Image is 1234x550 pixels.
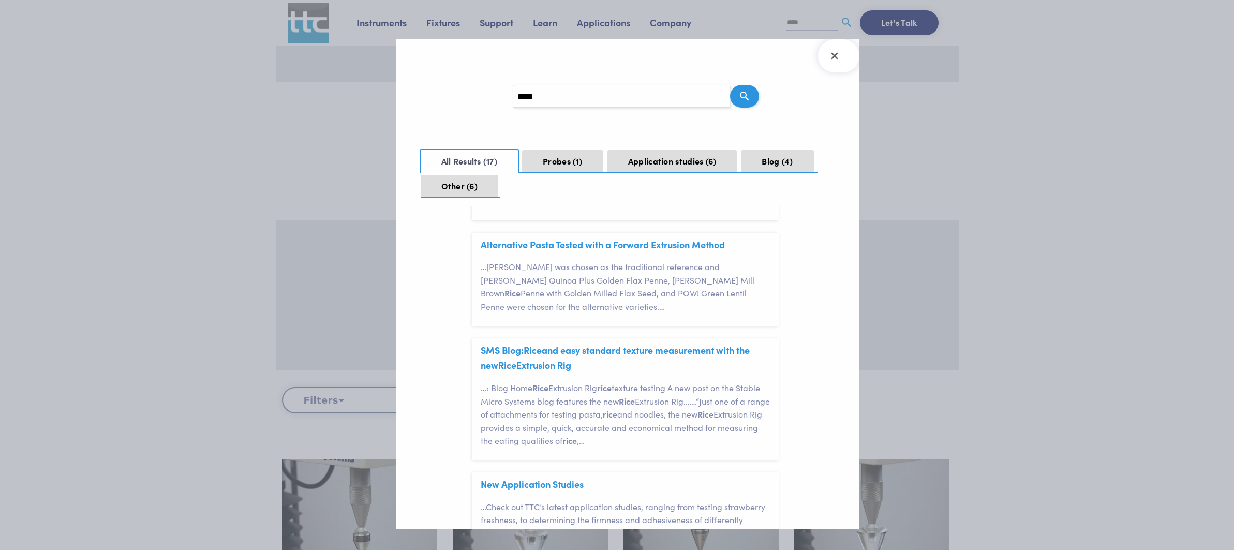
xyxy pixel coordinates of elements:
span: … [659,301,665,312]
span: … [615,195,621,206]
span: Alternative Pasta Tested with a Forward Extrusion Method [481,239,725,250]
button: All Results [420,149,519,173]
span: … [481,261,486,272]
span: 4 [782,155,793,167]
span: Rice [524,344,542,356]
span: rice [597,382,612,393]
span: Rice [697,408,713,420]
span: … [691,395,696,407]
section: Search Results [396,39,859,529]
p: ‹ Blog Home Extrusion Rig texture testing A new post on the Stable Micro Systems blog features th... [481,381,779,448]
button: Close Search Results [818,39,859,72]
span: rice [508,527,523,539]
span: Rice [532,382,548,393]
span: 1 [573,155,583,167]
span: … [481,382,486,393]
span: 6 [467,180,478,191]
span: … [481,501,486,512]
nav: Search Result Navigation [421,145,835,198]
article: SMS Blog: Rice and easy standard texture measurement with the new Rice Extrusion Rig [472,338,779,460]
span: 6 [706,155,717,167]
span: Rice [498,359,516,371]
a: SMS Blog:Riceand easy standard texture measurement with the newRiceExtrusion Rig [481,344,750,372]
p: [PERSON_NAME] was chosen as the traditional reference and [PERSON_NAME] Quinoa Plus Golden Flax P... [481,260,779,313]
span: New Application Studies [481,479,584,490]
span: Rice [619,395,635,407]
span: … [579,435,585,446]
article: Alternative Pasta Tested with a Forward Extrusion Method [472,233,779,326]
span: 17 [483,155,497,167]
span: … [686,395,691,407]
button: Application studies [607,150,737,172]
button: Search [730,85,759,108]
span: SMS Blog: Rice and easy standard texture measurement with the new Rice Extrusion Rig [481,345,750,371]
button: Probes [522,150,603,172]
span: rice [562,435,577,446]
button: Blog [741,150,813,172]
span: Rice [504,287,521,299]
button: Other [421,175,498,197]
span: rice [603,408,617,420]
a: Alternative Pasta Tested with a Forward Extrusion Method [481,238,725,251]
a: New Application Studies [481,478,584,490]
